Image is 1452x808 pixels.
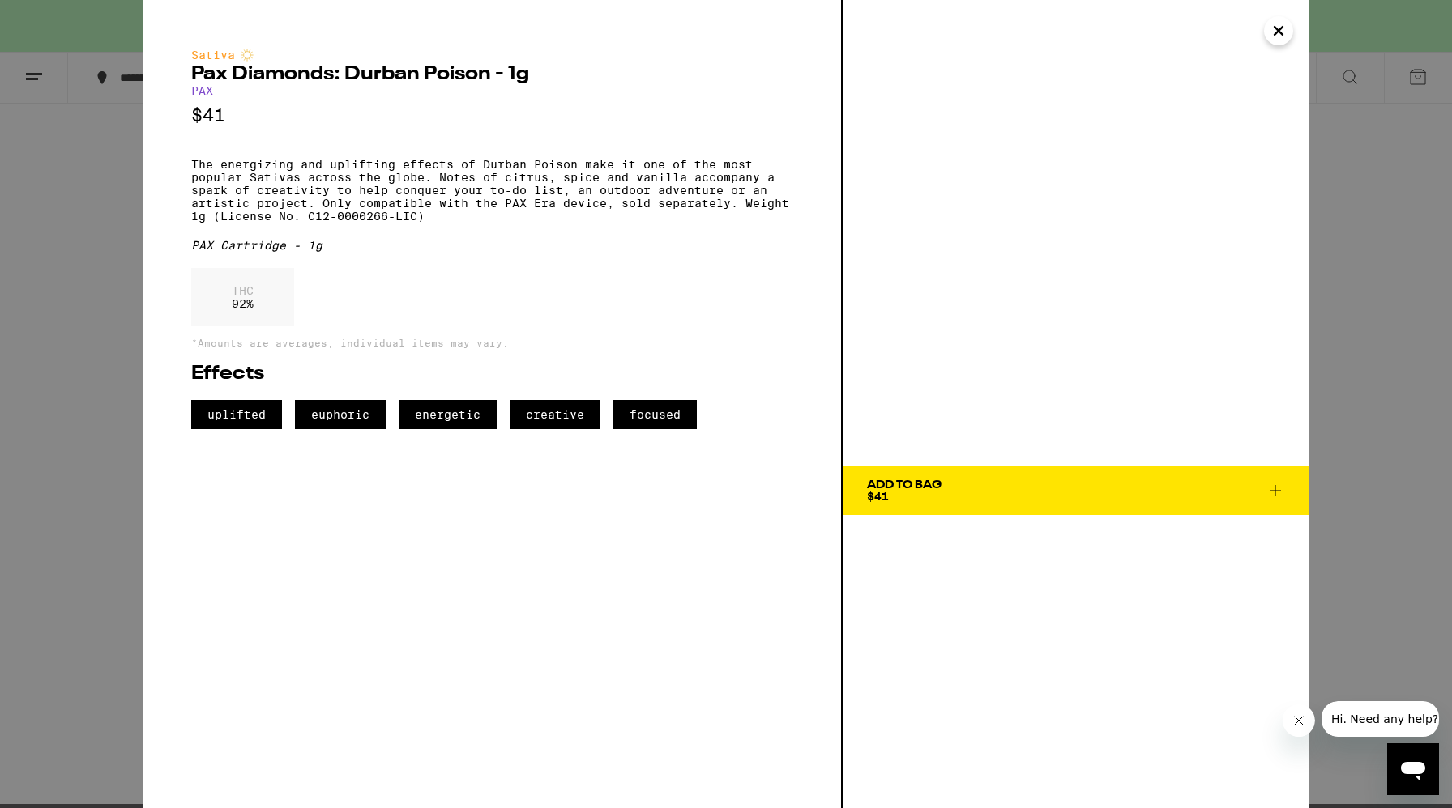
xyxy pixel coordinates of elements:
span: focused [613,400,697,429]
span: energetic [399,400,497,429]
p: THC [232,284,254,297]
span: uplifted [191,400,282,429]
iframe: Button to launch messaging window [1387,743,1439,795]
div: Add To Bag [867,479,942,491]
span: euphoric [295,400,386,429]
p: *Amounts are averages, individual items may vary. [191,338,792,348]
iframe: Message from company [1322,701,1439,737]
span: $41 [867,490,889,503]
iframe: Close message [1283,704,1315,737]
a: PAX [191,84,213,97]
button: Add To Bag$41 [843,466,1309,515]
div: 92 % [191,268,294,326]
h2: Effects [191,364,792,384]
span: creative [510,400,600,429]
p: $41 [191,105,792,125]
p: The energizing and uplifting effects of Durban Poison make it one of the most popular Sativas acr... [191,158,792,223]
div: Sativa [191,49,792,62]
button: Close [1264,16,1293,45]
div: PAX Cartridge - 1g [191,239,792,252]
img: sativaColor.svg [241,49,254,62]
h2: Pax Diamonds: Durban Poison - 1g [191,65,792,84]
